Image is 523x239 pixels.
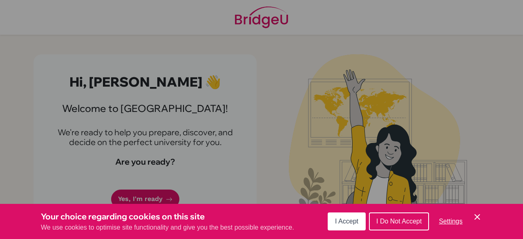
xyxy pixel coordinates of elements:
button: Save and close [472,212,482,222]
button: I Accept [328,212,366,230]
p: We use cookies to optimise site functionality and give you the best possible experience. [41,223,294,232]
button: I Do Not Accept [369,212,429,230]
button: Settings [432,213,469,230]
span: I Do Not Accept [376,218,422,225]
span: Settings [439,218,463,225]
span: I Accept [335,218,358,225]
h3: Your choice regarding cookies on this site [41,210,294,223]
